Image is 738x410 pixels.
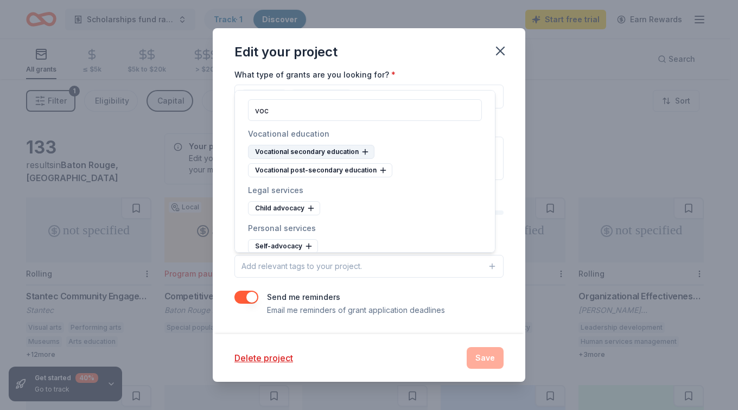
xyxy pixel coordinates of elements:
div: Child advocacy [248,201,320,215]
div: Legal services [248,184,482,197]
div: Vocational post-secondary education [248,163,392,177]
div: Vocational secondary education [248,145,374,159]
div: Self-advocacy [248,239,318,253]
input: Search causes [248,99,482,121]
div: Edit your project [234,43,338,61]
div: Capital [241,89,287,104]
label: Send me reminders [267,292,340,302]
button: Delete project [234,351,293,364]
p: Email me reminders of grant application deadlines [267,304,445,317]
div: Personal services [248,222,482,235]
div: Vocational education [248,127,482,140]
button: CapitalScholarship [234,85,504,108]
button: Add relevant tags to your project. [234,255,504,278]
div: Scholarship [291,89,352,104]
label: What type of grants are you looking for? [234,69,396,80]
div: Add relevant tags to your project. [241,260,362,273]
